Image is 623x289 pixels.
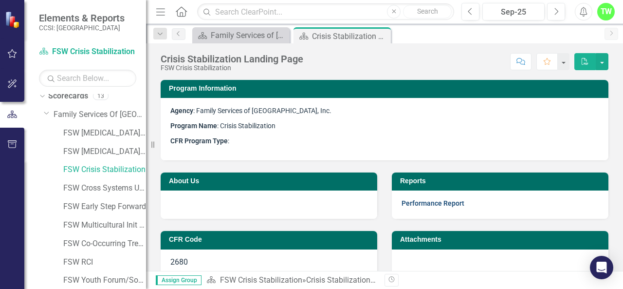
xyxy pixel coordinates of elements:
[170,257,188,267] span: 2680
[417,7,438,15] span: Search
[169,85,604,92] h3: Program Information
[5,11,22,28] img: ClearPoint Strategy
[63,128,146,139] a: FSW [MEDICAL_DATA] - Family Strengthening
[63,238,146,250] a: FSW Co-Occurring Treatment
[170,122,275,130] span: : Crisis Stabilization
[206,275,377,286] div: »
[39,70,136,87] input: Search Below...
[170,107,193,115] strong: Agency
[403,5,452,19] button: Search
[39,46,136,58] a: FSW Crisis Stabilization
[170,137,229,145] span: :
[195,29,287,41] a: Family Services of [GEOGRAPHIC_DATA] Page
[400,236,604,243] h3: Attachments
[402,199,464,207] a: Performance Report
[63,220,146,231] a: FSW Multicultural Init - Latino Connections groups
[400,177,604,185] h3: Reports
[486,6,541,18] div: Sep-25
[63,164,146,175] a: FSW Crisis Stabilization
[63,201,146,212] a: FSW Early Step Forward
[161,54,303,64] div: Crisis Stabilization Landing Page
[156,275,202,285] span: Assign Group
[306,275,420,285] div: Crisis Stabilization Landing Page
[312,30,388,42] div: Crisis Stabilization Landing Page
[39,12,125,24] span: Elements & Reports
[54,109,146,120] a: Family Services Of [GEOGRAPHIC_DATA], Inc.
[170,107,331,115] span: : Family Services of [GEOGRAPHIC_DATA], Inc.
[597,3,615,20] button: TW
[63,183,146,194] a: FSW Cross Systems Unit [PERSON_NAME]
[169,177,372,185] h3: About Us
[48,91,88,102] a: Scorecards
[482,3,545,20] button: Sep-25
[170,137,228,145] strong: CFR Program Type
[169,236,372,243] h3: CFR Code
[93,92,109,100] div: 13
[63,275,146,286] a: FSW Youth Forum/Social Stars
[63,257,146,268] a: FSW RCI
[211,29,287,41] div: Family Services of [GEOGRAPHIC_DATA] Page
[161,64,303,72] div: FSW Crisis Stabilization
[220,275,302,285] a: FSW Crisis Stabilization
[39,24,125,32] small: CCSI: [GEOGRAPHIC_DATA]
[197,3,454,20] input: Search ClearPoint...
[170,122,217,130] strong: Program Name
[63,146,146,157] a: FSW [MEDICAL_DATA] - Gatekeeper
[590,256,613,279] div: Open Intercom Messenger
